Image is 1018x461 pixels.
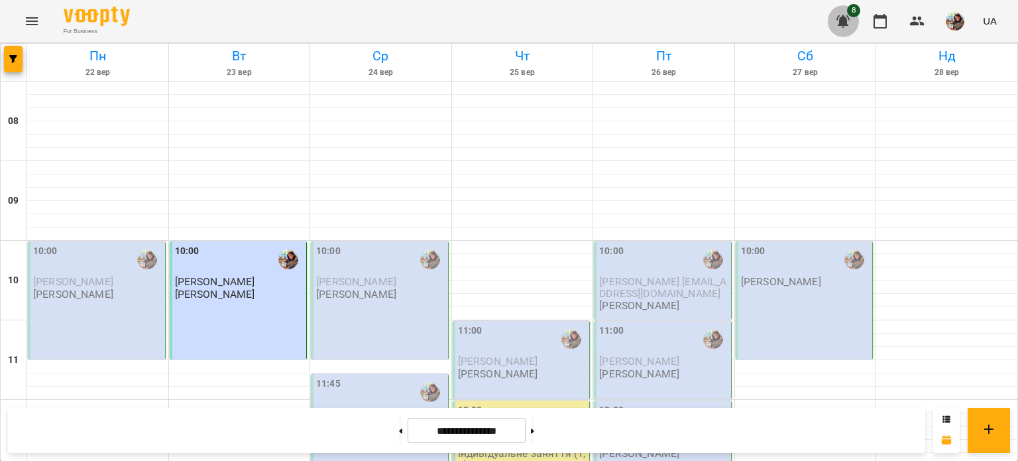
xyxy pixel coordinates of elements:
[29,46,166,66] h6: Пн
[171,46,308,66] h6: Вт
[561,329,581,349] img: Гаврилова Інна Іванівна
[64,27,130,36] span: For Business
[454,46,591,66] h6: Чт
[8,194,19,208] h6: 09
[33,289,113,300] p: [PERSON_NAME]
[316,275,396,288] span: [PERSON_NAME]
[29,66,166,79] h6: 22 вер
[175,244,199,259] label: 10:00
[454,66,591,79] h6: 25 вер
[458,324,482,338] label: 11:00
[737,46,874,66] h6: Сб
[599,324,624,338] label: 11:00
[420,382,440,402] img: Гаврилова Інна Іванівна
[316,244,341,259] label: 10:00
[946,12,964,31] img: 8f0a5762f3e5ee796b2308d9112ead2f.jpeg
[599,368,679,379] p: [PERSON_NAME]
[316,377,341,391] label: 11:45
[847,4,860,17] span: 8
[737,66,874,79] h6: 27 вер
[703,249,723,269] img: Гаврилова Інна Іванівна
[878,66,1015,79] h6: 28 вер
[599,275,726,299] span: [PERSON_NAME] [EMAIL_ADDRESS][DOMAIN_NAME]
[599,300,679,311] p: [PERSON_NAME]
[33,244,58,259] label: 10:00
[137,249,157,269] img: Гаврилова Інна Іванівна
[983,14,997,28] span: UA
[978,9,1002,33] button: UA
[8,273,19,288] h6: 10
[703,329,723,349] img: Гаврилова Інна Іванівна
[8,114,19,129] h6: 08
[741,276,821,287] p: [PERSON_NAME]
[420,249,440,269] img: Гаврилова Інна Іванівна
[458,355,538,367] span: [PERSON_NAME]
[312,46,449,66] h6: Ср
[741,244,765,259] label: 10:00
[16,5,48,37] button: Menu
[171,66,308,79] h6: 23 вер
[312,66,449,79] h6: 24 вер
[844,249,864,269] img: Гаврилова Інна Іванівна
[595,66,732,79] h6: 26 вер
[595,46,732,66] h6: Пт
[64,7,130,26] img: Voopty Logo
[175,289,255,300] p: [PERSON_NAME]
[599,244,624,259] label: 10:00
[8,353,19,367] h6: 11
[599,355,679,367] span: [PERSON_NAME]
[458,368,538,379] p: [PERSON_NAME]
[175,275,255,288] span: [PERSON_NAME]
[878,46,1015,66] h6: Нд
[33,275,113,288] span: [PERSON_NAME]
[316,289,396,300] p: [PERSON_NAME]
[278,249,298,269] img: Гаврилова Інна Іванівна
